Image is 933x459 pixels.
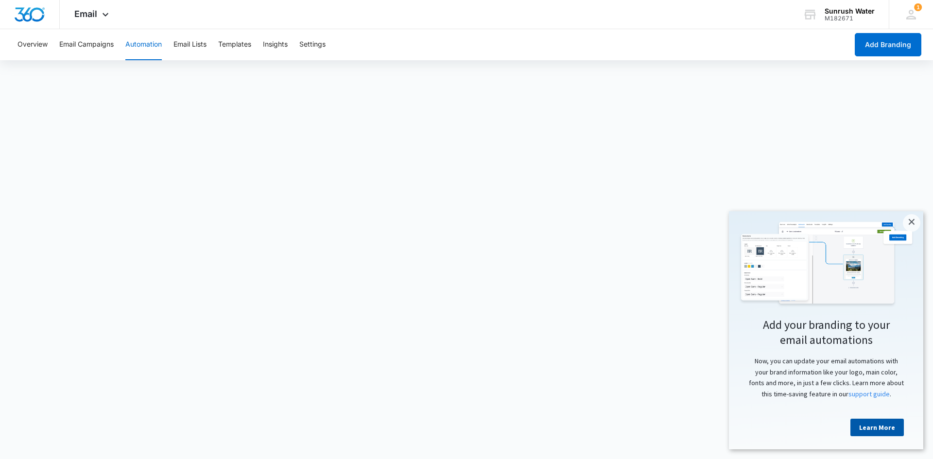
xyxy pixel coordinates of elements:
button: Insights [263,29,288,60]
button: Email Campaigns [59,29,114,60]
span: 1 [914,3,922,11]
a: Close modal [174,3,191,20]
button: Add Branding [855,33,921,56]
div: account id [825,15,875,22]
p: Now, you can update your email automations with your brand information like your logo, main color... [10,144,185,188]
a: support guide [120,178,161,187]
button: Automation [125,29,162,60]
button: Settings [299,29,326,60]
div: account name [825,7,875,15]
button: Overview [17,29,48,60]
a: Learn More [121,207,175,225]
button: Email Lists [173,29,207,60]
div: notifications count [914,3,922,11]
span: Email [74,9,97,19]
h2: Add your branding to your email automations [10,106,185,136]
button: Templates [218,29,251,60]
